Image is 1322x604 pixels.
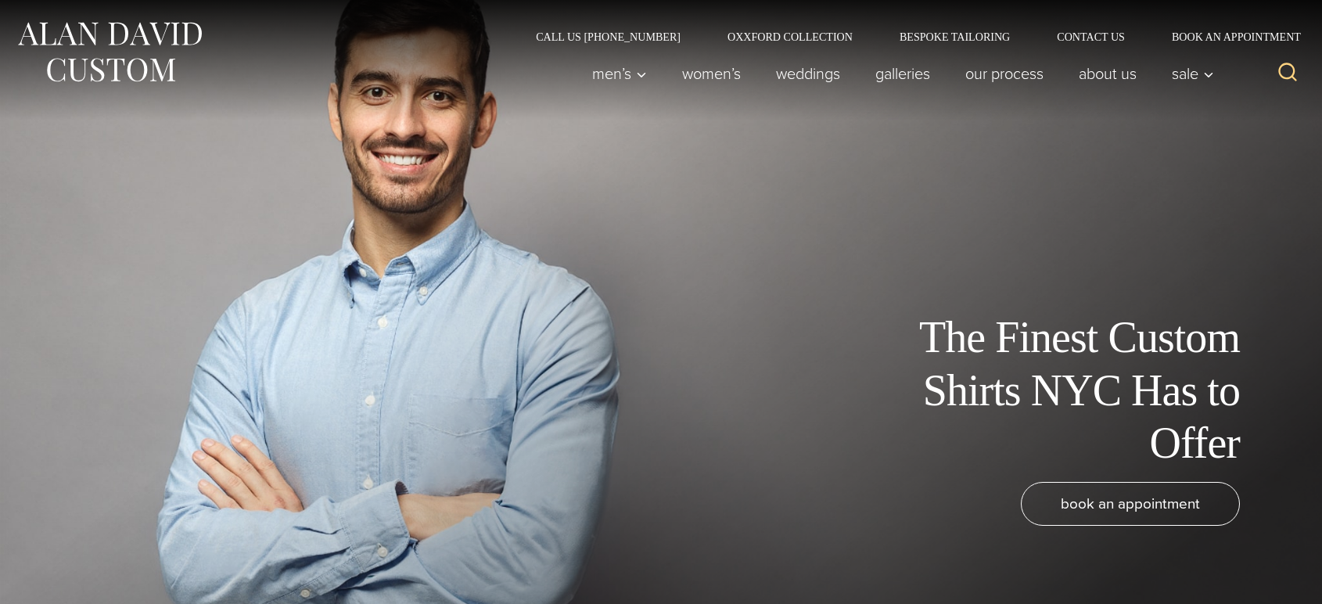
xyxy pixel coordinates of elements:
img: Alan David Custom [16,17,203,87]
a: book an appointment [1021,482,1240,526]
span: Men’s [592,66,647,81]
h1: The Finest Custom Shirts NYC Has to Offer [888,311,1240,469]
span: book an appointment [1061,492,1200,515]
a: Our Process [948,58,1062,89]
a: About Us [1062,58,1155,89]
a: Bespoke Tailoring [876,31,1033,42]
span: Sale [1172,66,1214,81]
a: Women’s [665,58,759,89]
nav: Primary Navigation [575,58,1223,89]
a: Book an Appointment [1148,31,1306,42]
a: Contact Us [1033,31,1148,42]
a: Oxxford Collection [704,31,876,42]
a: weddings [759,58,858,89]
button: View Search Form [1269,55,1306,92]
nav: Secondary Navigation [512,31,1306,42]
a: Call Us [PHONE_NUMBER] [512,31,704,42]
a: Galleries [858,58,948,89]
